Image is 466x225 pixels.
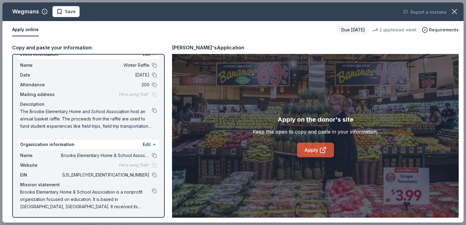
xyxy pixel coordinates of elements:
span: Requirements [429,26,459,34]
span: Save [65,8,76,15]
span: 200 [61,81,149,88]
div: Mission statement [20,181,157,188]
span: Attendance [20,81,61,88]
div: 2 applies last week [372,26,417,34]
a: Apply [297,143,334,157]
span: Name [20,152,61,159]
span: [US_EMPLOYER_IDENTIFICATION_NUMBER] [61,171,149,179]
div: Description [20,101,157,108]
div: Event information [18,49,159,59]
span: Fill in using "Edit" [119,163,149,168]
span: EIN [20,171,61,179]
button: Requirements [422,26,459,34]
span: Date [20,71,61,79]
span: Winter Raffle [61,62,149,69]
div: Due [DATE] [339,26,367,34]
button: Report a mistake [403,9,446,16]
span: Name [20,62,61,69]
span: Brooke Elementary Home & School Association [61,152,149,159]
button: Save [52,6,80,17]
div: Wegmans [12,7,39,16]
div: [PERSON_NAME]'s Application [172,44,244,52]
span: Mailing address [20,91,61,98]
span: The Brooke Elementary Home and School Association host an annual basket raffle. The proceeds from... [20,108,152,130]
button: Edit [143,141,151,148]
div: Apply on the donor's site [278,115,353,124]
span: Fill in using "Edit" [119,92,149,97]
div: Keep this open to copy and paste in your information. [253,128,378,135]
span: Brooke Elementary Home & School Association is a nonprofit organization focused on education. It ... [20,188,152,210]
div: Organization information [18,140,159,149]
button: Apply online [12,23,39,36]
div: Copy and paste your information: [12,44,165,52]
span: Website [20,162,61,169]
span: [DATE] [61,71,149,79]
